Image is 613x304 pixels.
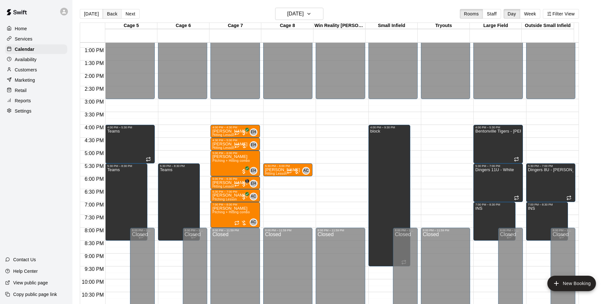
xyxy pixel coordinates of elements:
span: 4:00 PM [83,125,106,130]
span: Eric Harrington [252,180,257,188]
span: 3:30 PM [83,112,106,117]
button: [DATE] [80,9,103,19]
p: Retail [15,87,27,94]
div: 5:30 PM – 7:00 PM [528,164,573,168]
div: 5:30 PM – 7:00 PM: Dingers 11U - White [473,163,523,202]
span: Recurring event [234,220,239,226]
div: Retail [5,86,67,95]
span: Eric Harrington [252,141,257,149]
button: Filter View [543,9,579,19]
span: Hitting Lesson [212,185,234,188]
span: All customers have paid [241,168,247,175]
p: Availability [15,56,37,63]
button: Day [504,9,520,19]
p: Help Center [13,268,38,274]
a: Calendar [5,44,67,54]
span: 1 [245,179,249,183]
div: 8:00 PM – 11:59 PM [212,229,258,232]
span: 10:00 PM [80,279,105,285]
button: [DATE] [275,8,323,20]
p: Copy public page link [13,291,57,298]
div: Cage 8 [261,23,313,29]
div: 6:00 PM – 6:30 PM: Hitting Lesson [210,176,260,189]
div: 4:00 PM – 4:30 PM [212,126,258,129]
div: Cage 7 [209,23,262,29]
span: 1:00 PM [83,48,106,53]
div: Ashley Collier [250,193,257,200]
div: Eric Harrington [250,128,257,136]
div: 5:30 PM – 8:30 PM [160,164,198,168]
span: 9:30 PM [83,266,106,272]
span: 9:00 PM [83,253,106,259]
div: Reports [5,96,67,106]
div: Availability [5,55,67,64]
div: 5:00 PM – 6:00 PM [212,152,258,155]
div: 8:00 PM – 11:59 PM [318,229,363,232]
div: Eric Harrington [250,167,257,175]
span: 1 / 2 customers have paid [241,181,247,188]
span: EH [251,142,256,148]
button: Staff [483,9,501,19]
button: add [547,276,596,291]
span: Recurring event [234,182,239,187]
span: 6:00 PM [83,176,106,182]
span: 8:00 PM [83,228,106,233]
div: 8:00 PM – 11:59 PM [265,229,311,232]
div: 6:30 PM – 7:00 PM [212,190,258,193]
p: View public page [13,280,48,286]
div: Services [5,34,67,44]
div: 5:00 PM – 6:00 PM: Pitching + Hitting combo [210,151,260,176]
p: Home [15,25,27,32]
span: AC [303,168,309,174]
span: Pitching + Hitting combo [212,210,250,214]
div: 4:00 PM – 4:30 PM: Hitting Lesson [210,125,260,138]
div: 6:30 PM – 7:00 PM: Riley Long [210,189,260,202]
div: Tryouts [418,23,470,29]
span: Pitching Lesson [212,198,237,201]
div: 4:00 PM – 9:30 PM [370,126,408,129]
div: Outside Small Infield [522,23,574,29]
span: AC [251,193,256,200]
span: Ashley Collier [305,167,310,175]
button: Rooms [460,9,483,19]
p: Marketing [15,77,35,83]
div: 4:00 PM – 5:30 PM: Bentonville Tigers - Seth [473,125,523,163]
div: 4:30 PM – 5:00 PM [212,139,258,142]
div: Settings [5,106,67,116]
div: 4:00 PM – 5:30 PM: Teams [105,125,154,163]
span: Recurring event [514,195,519,200]
span: 5:00 PM [83,151,106,156]
div: Customers [5,65,67,75]
div: 8:00 PM – 11:59 PM [423,229,468,232]
span: 8:30 PM [83,241,106,246]
span: Hitting Lesson [212,146,234,150]
button: Next [121,9,139,19]
span: 7:30 PM [83,215,106,220]
a: Home [5,24,67,33]
span: Pitching + Hitting combo [212,159,250,162]
span: Ashley Collier [252,193,257,200]
div: 5:30 PM – 6:00 PM [265,164,311,168]
div: 4:00 PM – 5:30 PM [475,126,521,129]
div: 7:00 PM – 8:00 PM: Pitching + Hitting combo [210,202,260,228]
span: Recurring event [287,169,292,174]
div: 8:00 PM – 11:59 PM [395,229,416,232]
a: Marketing [5,75,67,85]
div: Eric Harrington [250,180,257,188]
span: EH [251,168,256,174]
span: All customers have paid [241,194,247,200]
span: Recurring event [234,143,239,148]
div: 7:00 PM – 8:30 PM: INS [473,202,515,241]
span: Eric Harrington [252,167,257,175]
p: Settings [15,108,32,114]
span: 2:00 PM [83,73,106,79]
h6: [DATE] [287,9,304,18]
button: Week [520,9,540,19]
span: Recurring event [234,130,239,135]
div: 4:30 PM – 5:00 PM: Hitting Lesson [210,138,260,151]
span: EH [251,180,256,187]
div: 5:30 PM – 7:00 PM [475,164,521,168]
div: 7:00 PM – 8:30 PM [528,203,566,206]
span: EH [251,129,256,135]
